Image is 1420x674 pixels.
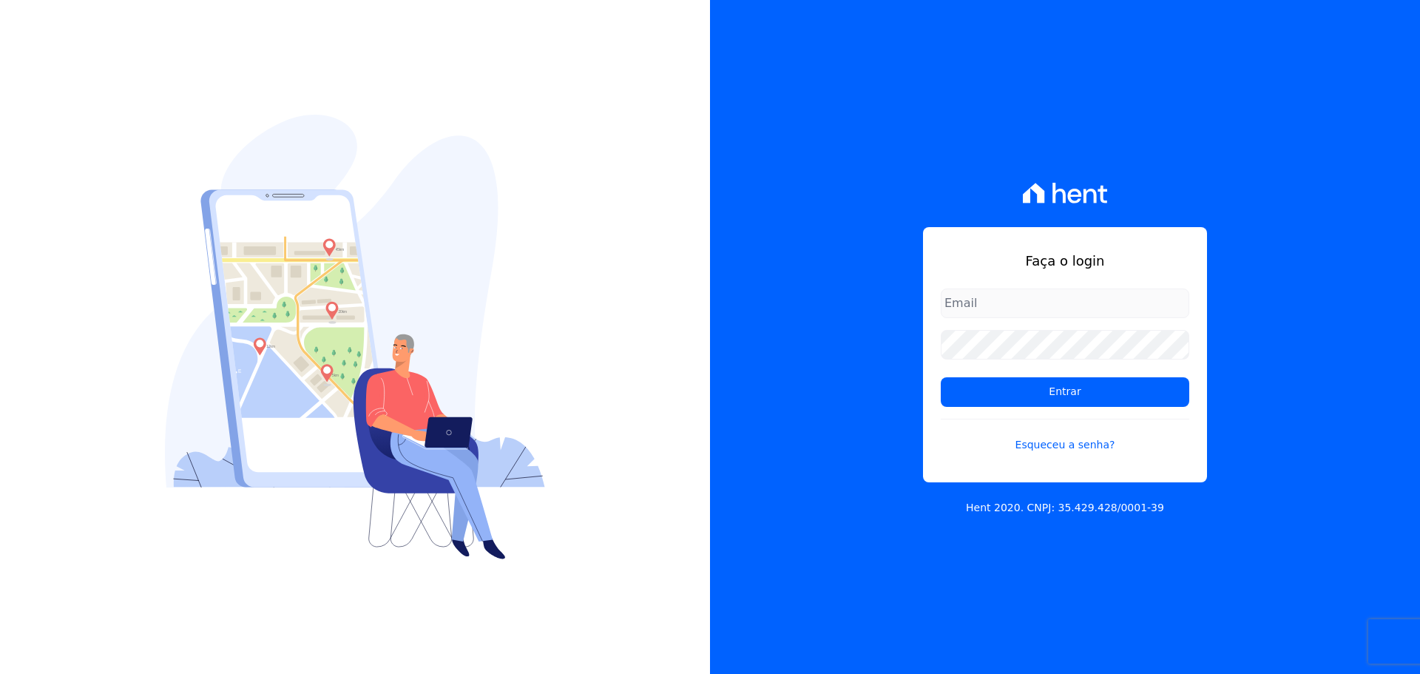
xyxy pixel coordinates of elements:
[941,377,1189,407] input: Entrar
[941,251,1189,271] h1: Faça o login
[165,115,545,559] img: Login
[941,419,1189,453] a: Esqueceu a senha?
[966,500,1164,516] p: Hent 2020. CNPJ: 35.429.428/0001-39
[941,289,1189,318] input: Email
